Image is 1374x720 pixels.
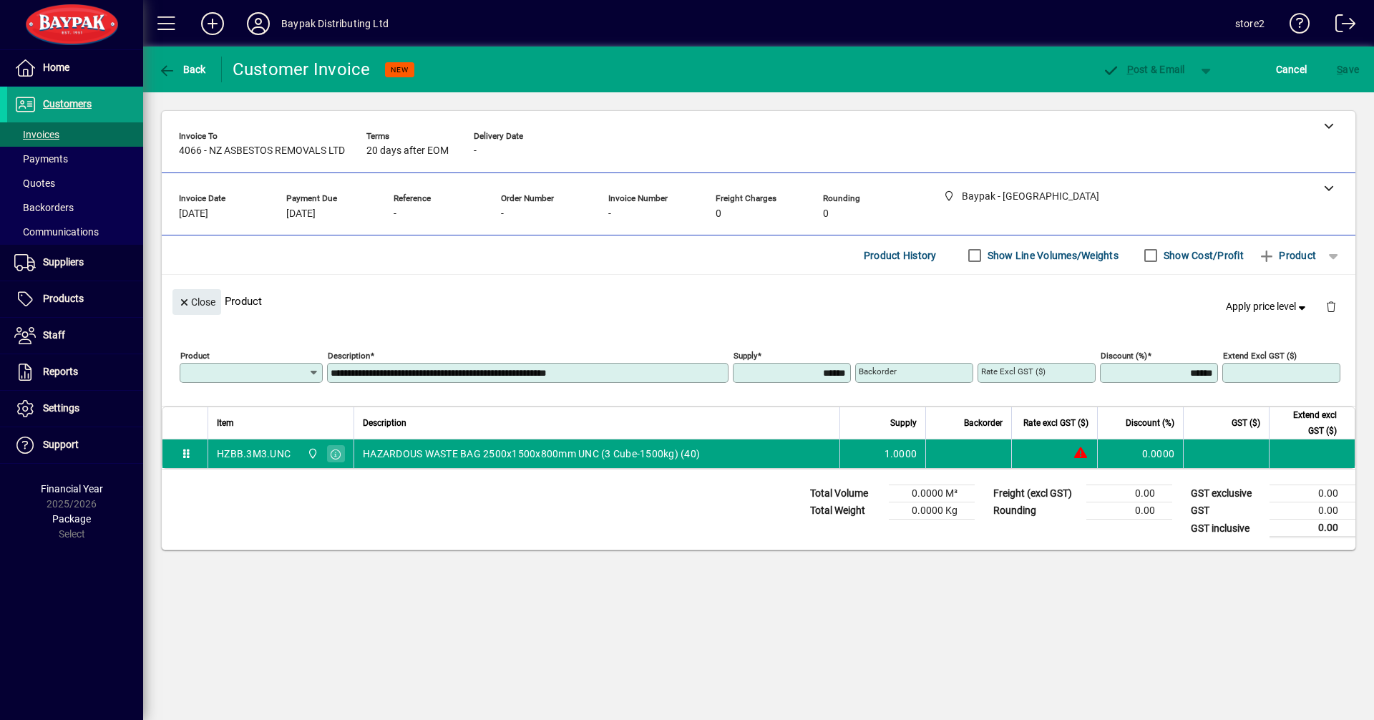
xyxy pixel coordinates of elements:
a: Quotes [7,171,143,195]
span: ost & Email [1102,64,1185,75]
span: 0 [823,208,829,220]
a: Payments [7,147,143,171]
td: 0.0000 [1097,439,1183,468]
td: 0.0000 M³ [889,485,975,502]
span: Financial Year [41,483,103,495]
a: Reports [7,354,143,390]
span: P [1127,64,1134,75]
button: Apply price level [1220,294,1315,320]
span: ave [1337,58,1359,81]
a: Backorders [7,195,143,220]
span: [DATE] [286,208,316,220]
span: 20 days after EOM [366,145,449,157]
span: Customers [43,98,92,110]
app-page-header-button: Close [169,295,225,308]
span: Product History [864,244,937,267]
span: Discount (%) [1126,415,1174,431]
span: Description [363,415,406,431]
mat-label: Backorder [859,366,897,376]
a: Suppliers [7,245,143,281]
span: Cancel [1276,58,1307,81]
label: Show Line Volumes/Weights [985,248,1119,263]
span: Backorder [964,415,1003,431]
span: NEW [391,65,409,74]
span: Quotes [14,177,55,189]
mat-label: Rate excl GST ($) [981,366,1046,376]
button: Profile [235,11,281,37]
button: Back [155,57,210,82]
app-page-header-button: Back [143,57,222,82]
td: 0.00 [1270,520,1355,537]
span: Invoices [14,129,59,140]
mat-label: Product [180,351,210,361]
span: - [501,208,504,220]
a: Support [7,427,143,463]
span: Product [1258,244,1316,267]
span: Reports [43,366,78,377]
span: Close [178,291,215,314]
span: Suppliers [43,256,84,268]
a: Knowledge Base [1279,3,1310,49]
div: Product [162,275,1355,327]
span: HAZARDOUS WASTE BAG 2500x1500x800mm UNC (3 Cube-1500kg) (40) [363,447,700,461]
button: Product [1251,243,1323,268]
span: - [474,145,477,157]
td: GST [1184,502,1270,520]
span: [DATE] [179,208,208,220]
span: Settings [43,402,79,414]
label: Show Cost/Profit [1161,248,1244,263]
td: Rounding [986,502,1086,520]
span: S [1337,64,1343,75]
td: 0.00 [1086,485,1172,502]
app-page-header-button: Delete [1314,300,1348,313]
span: Supply [890,415,917,431]
span: 1.0000 [885,447,917,461]
span: Rate excl GST ($) [1023,415,1088,431]
span: Item [217,415,234,431]
span: - [608,208,611,220]
button: Add [190,11,235,37]
a: Staff [7,318,143,354]
td: Freight (excl GST) [986,485,1086,502]
td: 0.00 [1270,485,1355,502]
mat-label: Supply [734,351,757,361]
button: Post & Email [1095,57,1192,82]
span: Home [43,62,69,73]
td: GST exclusive [1184,485,1270,502]
button: Close [172,289,221,315]
span: - [394,208,396,220]
a: Home [7,50,143,86]
span: Baypak - Onekawa [303,446,320,462]
span: Communications [14,226,99,238]
td: GST inclusive [1184,520,1270,537]
td: 0.00 [1086,502,1172,520]
td: 0.0000 Kg [889,502,975,520]
span: Apply price level [1226,299,1309,314]
a: Communications [7,220,143,244]
a: Invoices [7,122,143,147]
a: Logout [1325,3,1356,49]
mat-label: Discount (%) [1101,351,1147,361]
span: Backorders [14,202,74,213]
mat-label: Description [328,351,370,361]
button: Cancel [1272,57,1311,82]
span: Support [43,439,79,450]
mat-label: Extend excl GST ($) [1223,351,1297,361]
td: Total Volume [803,485,889,502]
td: 0.00 [1270,502,1355,520]
span: Back [158,64,206,75]
button: Product History [858,243,942,268]
button: Save [1333,57,1363,82]
div: HZBB.3M3.UNC [217,447,291,461]
td: Total Weight [803,502,889,520]
span: Extend excl GST ($) [1278,407,1337,439]
span: Package [52,513,91,525]
div: store2 [1235,12,1265,35]
div: Baypak Distributing Ltd [281,12,389,35]
span: Products [43,293,84,304]
button: Delete [1314,289,1348,323]
div: Customer Invoice [233,58,371,81]
a: Products [7,281,143,317]
span: GST ($) [1232,415,1260,431]
span: Payments [14,153,68,165]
